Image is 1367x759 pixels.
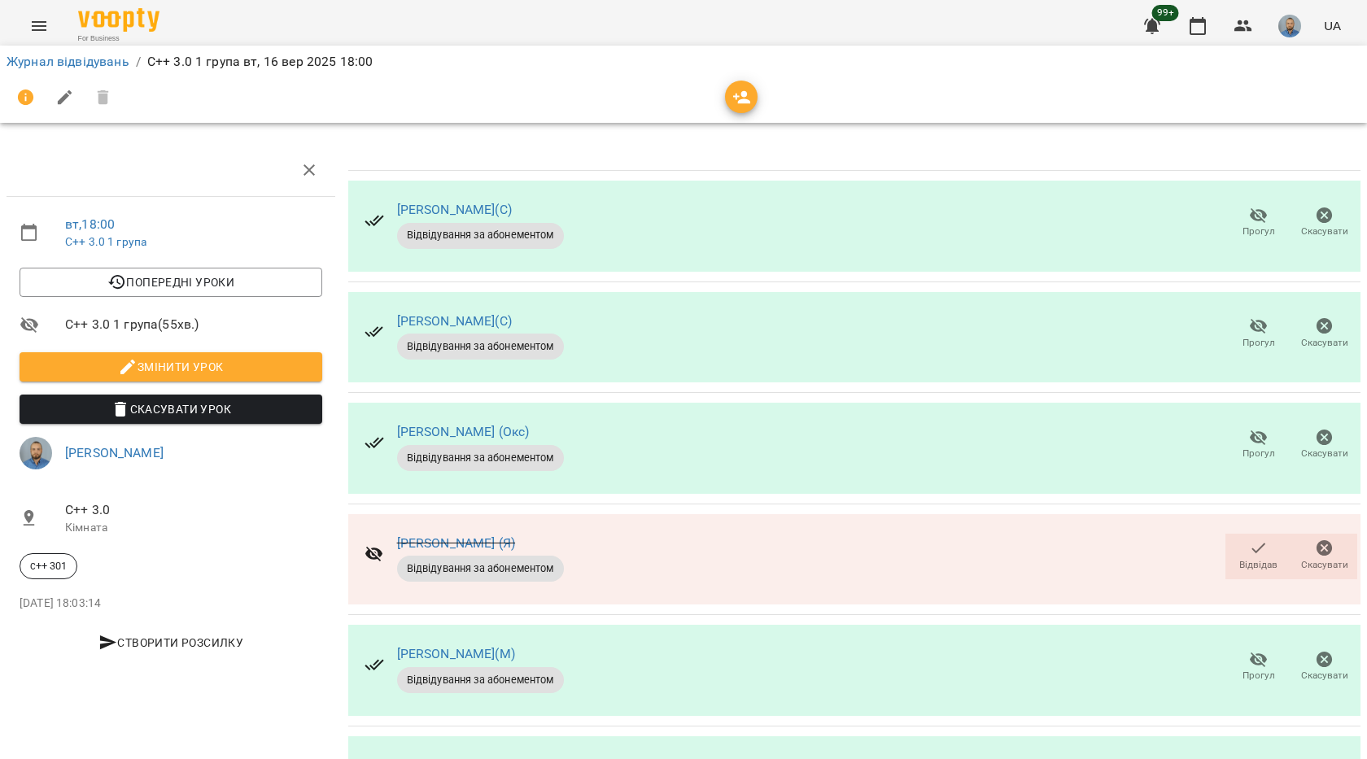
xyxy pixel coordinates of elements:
[65,520,322,536] p: Кімната
[397,228,564,242] span: Відвідування за абонементом
[1301,336,1348,350] span: Скасувати
[33,357,309,377] span: Змінити урок
[20,7,59,46] button: Menu
[20,268,322,297] button: Попередні уроки
[1243,669,1275,683] span: Прогул
[7,52,1360,72] nav: breadcrumb
[397,646,515,661] a: [PERSON_NAME](М)
[397,535,516,551] a: [PERSON_NAME] (Я)
[1291,311,1357,356] button: Скасувати
[78,8,159,32] img: Voopty Logo
[1278,15,1301,37] img: 2a5fecbf94ce3b4251e242cbcf70f9d8.jpg
[1152,5,1179,21] span: 99+
[1243,225,1275,238] span: Прогул
[397,313,512,329] a: [PERSON_NAME](С)
[1301,225,1348,238] span: Скасувати
[65,445,164,460] a: [PERSON_NAME]
[1225,422,1291,468] button: Прогул
[397,202,512,217] a: [PERSON_NAME](С)
[65,235,146,248] a: C++ 3.0 1 група
[1291,422,1357,468] button: Скасувати
[20,352,322,382] button: Змінити урок
[1291,534,1357,579] button: Скасувати
[7,54,129,69] a: Журнал відвідувань
[136,52,141,72] li: /
[1291,200,1357,246] button: Скасувати
[397,339,564,354] span: Відвідування за абонементом
[147,52,373,72] p: C++ 3.0 1 група вт, 16 вер 2025 18:00
[65,500,322,520] span: C++ 3.0
[1225,644,1291,690] button: Прогул
[1301,669,1348,683] span: Скасувати
[20,559,76,574] span: с++ 301
[20,395,322,424] button: Скасувати Урок
[1225,311,1291,356] button: Прогул
[26,633,316,652] span: Створити розсилку
[33,399,309,419] span: Скасувати Урок
[20,553,77,579] div: с++ 301
[20,595,322,612] p: [DATE] 18:03:14
[65,216,115,232] a: вт , 18:00
[20,628,322,657] button: Створити розсилку
[1301,558,1348,572] span: Скасувати
[1291,644,1357,690] button: Скасувати
[397,451,564,465] span: Відвідування за абонементом
[1225,534,1291,579] button: Відвідав
[397,424,530,439] a: [PERSON_NAME] (Окс)
[1243,447,1275,460] span: Прогул
[1317,11,1347,41] button: UA
[33,273,309,292] span: Попередні уроки
[1243,336,1275,350] span: Прогул
[1301,447,1348,460] span: Скасувати
[397,673,564,687] span: Відвідування за абонементом
[1239,558,1277,572] span: Відвідав
[65,315,322,334] span: C++ 3.0 1 група ( 55 хв. )
[1225,200,1291,246] button: Прогул
[1324,17,1341,34] span: UA
[20,437,52,469] img: 2a5fecbf94ce3b4251e242cbcf70f9d8.jpg
[397,561,564,576] span: Відвідування за абонементом
[78,33,159,44] span: For Business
